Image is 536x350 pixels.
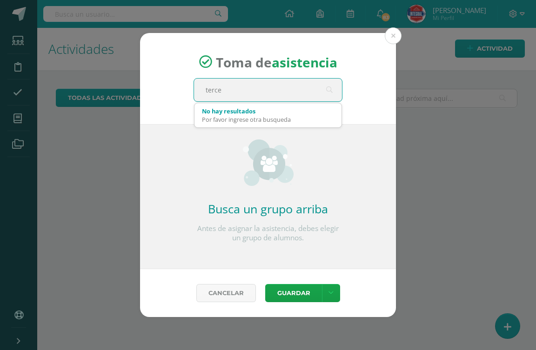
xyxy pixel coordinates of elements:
[194,201,342,217] h2: Busca un grupo arriba
[216,53,337,71] span: Toma de
[196,284,256,302] a: Cancelar
[194,224,342,243] p: Antes de asignar la asistencia, debes elegir un grupo de alumnos.
[272,53,337,71] strong: asistencia
[194,79,342,101] input: Busca un grado o sección aquí...
[202,107,334,115] div: No hay resultados
[202,115,334,124] div: Por favor ingrese otra busqueda
[385,27,402,44] button: Close (Esc)
[243,139,294,186] img: groups_small.png
[265,284,322,302] button: Guardar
